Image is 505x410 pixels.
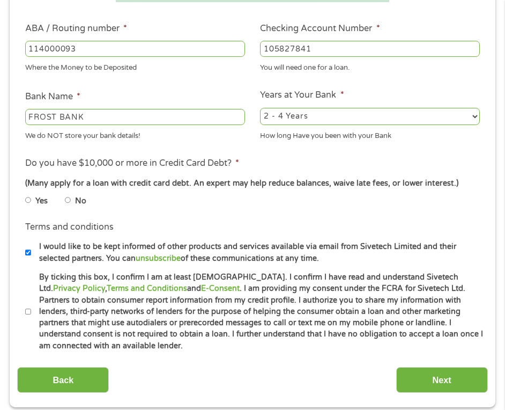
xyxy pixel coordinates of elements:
label: Do you have $10,000 or more in Credit Card Debt? [25,158,239,169]
label: Bank Name [25,91,80,102]
label: Yes [35,195,48,207]
div: You will need one for a loan. [260,59,480,74]
div: Where the Money to be Deposited [25,59,245,74]
label: ABA / Routing number [25,23,127,34]
input: 345634636 [260,41,480,57]
a: Privacy Policy [53,284,105,293]
a: unsubscribe [136,254,181,263]
label: By ticking this box, I confirm I am at least [DEMOGRAPHIC_DATA]. I confirm I have read and unders... [31,272,485,352]
a: E-Consent [201,284,240,293]
div: (Many apply for a loan with credit card debt. An expert may help reduce balances, waive late fees... [25,178,480,189]
div: How long Have you been with your Bank [260,127,480,141]
input: 263177916 [25,41,245,57]
label: Terms and conditions [25,222,114,233]
label: I would like to be kept informed of other products and services available via email from Sivetech... [31,241,485,264]
label: Years at Your Bank [260,90,344,101]
input: Back [17,367,109,393]
a: Terms and Conditions [107,284,187,293]
label: Checking Account Number [260,23,380,34]
div: We do NOT store your bank details! [25,127,245,141]
label: No [75,195,86,207]
input: Next [396,367,488,393]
